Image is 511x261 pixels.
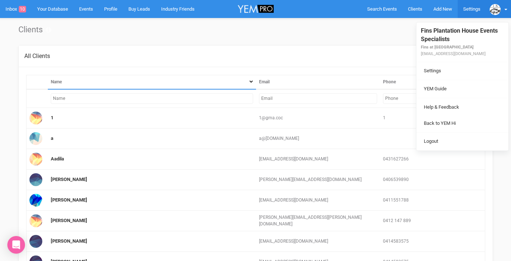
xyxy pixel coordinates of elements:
[29,235,42,248] img: Profile Image
[380,190,485,211] td: 0411551788
[29,132,42,145] img: Profile Image
[24,52,50,59] span: All Clients
[367,6,397,12] span: Search Events
[7,236,25,254] div: Open Intercom Messenger
[256,170,380,190] td: [PERSON_NAME][EMAIL_ADDRESS][DOMAIN_NAME]
[19,6,26,12] span: 10
[490,4,501,15] img: data
[380,211,485,231] td: 0412 147 889
[256,75,380,89] th: Email: activate to sort column ascending
[18,25,493,34] h1: Clients
[51,177,87,182] a: [PERSON_NAME]
[418,134,507,149] a: Logout
[51,218,87,223] a: [PERSON_NAME]
[51,197,87,203] a: [PERSON_NAME]
[51,156,64,162] a: Aadila
[256,190,380,211] td: [EMAIL_ADDRESS][DOMAIN_NAME]
[380,149,485,170] td: 0431627266
[380,231,485,252] td: 0414583575
[256,231,380,252] td: [EMAIL_ADDRESS][DOMAIN_NAME]
[418,100,507,115] a: Help & Feedback
[418,116,507,131] a: Back to YEM Hi
[421,27,498,43] span: Fins Plantation House Events Specialists
[29,214,42,227] img: Profile Image
[51,238,87,244] a: [PERSON_NAME]
[433,6,452,12] span: Add New
[29,153,42,166] img: Profile Image
[29,194,42,207] img: Profile Image
[256,211,380,231] td: [PERSON_NAME][EMAIL_ADDRESS][PERSON_NAME][DOMAIN_NAME]
[48,75,256,89] th: Name: activate to sort column descending
[383,93,482,104] input: Filter by Phone
[418,82,507,96] a: YEM Guide
[29,112,42,124] img: Profile Image
[51,115,53,120] a: 1
[418,64,507,78] a: Settings
[380,108,485,128] td: 1
[51,93,253,104] input: Filter by Name
[256,149,380,170] td: [EMAIL_ADDRESS][DOMAIN_NAME]
[408,6,422,12] span: Clients
[256,108,380,128] td: 1@gma.coc
[256,128,380,149] td: a@[DOMAIN_NAME]
[380,75,485,89] th: Phone: activate to sort column ascending
[421,51,486,56] small: [EMAIL_ADDRESS][DOMAIN_NAME]
[259,93,377,104] input: Filter by Email
[51,135,53,141] a: a
[421,45,473,50] small: Fins at [GEOGRAPHIC_DATA]
[380,170,485,190] td: 0406539890
[29,173,42,186] img: Profile Image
